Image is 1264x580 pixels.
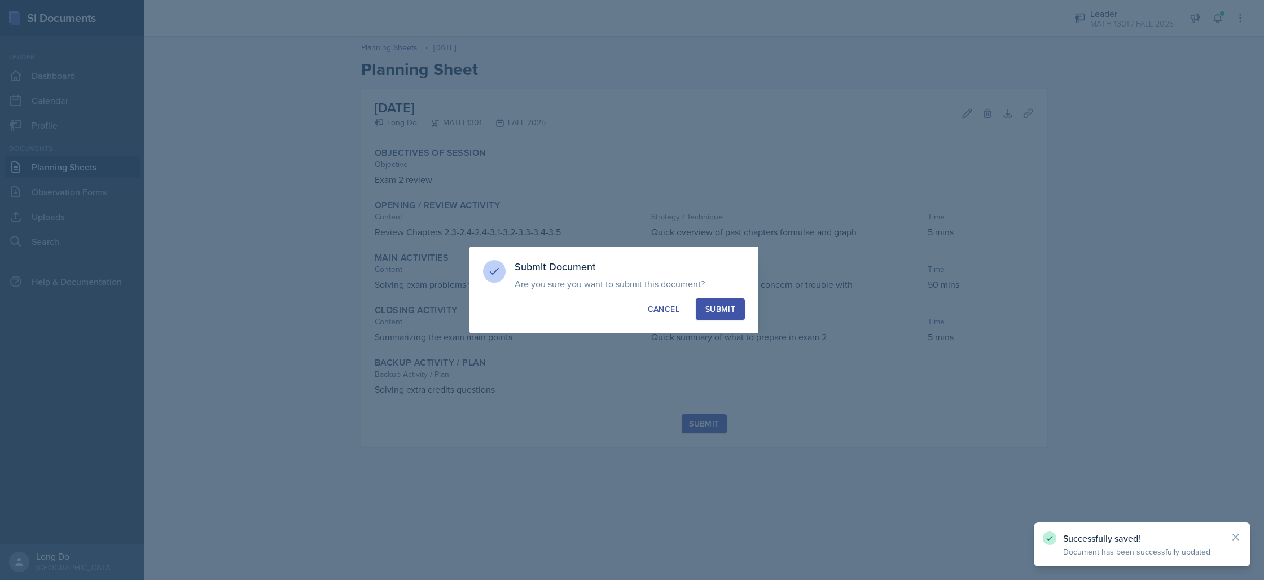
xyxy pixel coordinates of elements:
button: Submit [696,298,745,320]
h3: Submit Document [515,260,745,274]
div: Submit [705,304,735,315]
button: Cancel [638,298,689,320]
p: Document has been successfully updated [1063,546,1221,557]
div: Cancel [648,304,679,315]
p: Are you sure you want to submit this document? [515,278,745,289]
p: Successfully saved! [1063,533,1221,544]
